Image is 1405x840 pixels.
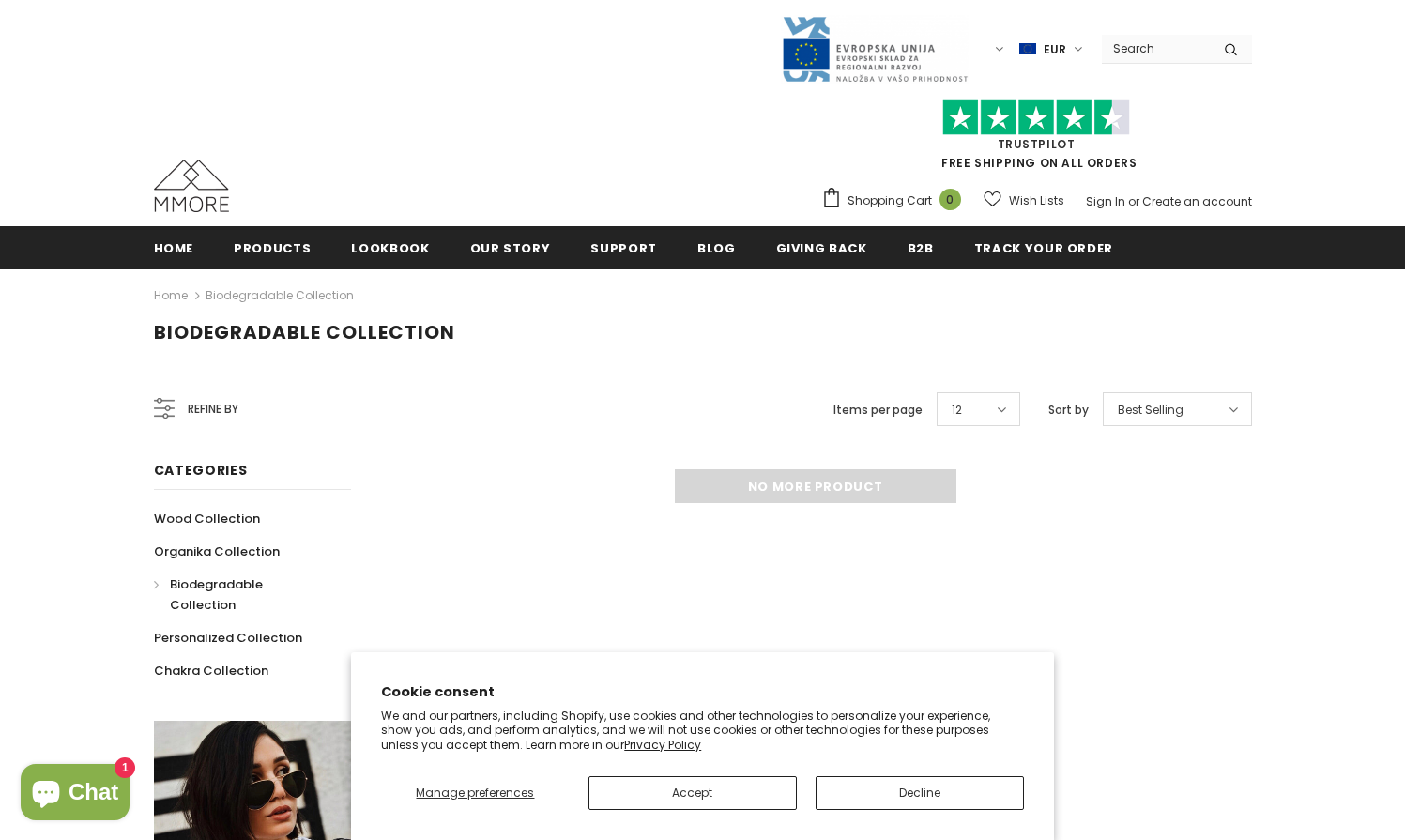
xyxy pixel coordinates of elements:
[697,239,736,257] span: Blog
[15,764,135,825] inbox-online-store-chat: Shopify online store chat
[697,226,736,268] a: Blog
[821,108,1252,171] span: FREE SHIPPING ON ALL ORDERS
[1142,193,1252,209] a: Create an account
[816,776,1024,810] button: Decline
[1118,401,1184,420] span: Best Selling
[154,319,455,345] span: Biodegradable Collection
[908,226,934,268] a: B2B
[154,239,194,257] span: Home
[351,239,429,257] span: Lookbook
[1009,191,1064,210] span: Wish Lists
[1086,193,1125,209] a: Sign In
[154,542,280,560] span: Organika Collection
[188,399,238,420] span: Refine by
[351,226,429,268] a: Lookbook
[624,737,701,753] a: Privacy Policy
[776,239,867,257] span: Giving back
[1128,193,1139,209] span: or
[154,284,188,307] a: Home
[416,785,534,801] span: Manage preferences
[154,226,194,268] a: Home
[848,191,932,210] span: Shopping Cart
[206,287,354,303] a: Biodegradable Collection
[974,239,1113,257] span: Track your order
[154,510,260,527] span: Wood Collection
[154,621,302,654] a: Personalized Collection
[154,535,280,568] a: Organika Collection
[154,568,330,621] a: Biodegradable Collection
[170,575,263,614] span: Biodegradable Collection
[381,776,569,810] button: Manage preferences
[908,239,934,257] span: B2B
[776,226,867,268] a: Giving back
[821,187,970,215] a: Shopping Cart 0
[974,226,1113,268] a: Track your order
[470,226,551,268] a: Our Story
[154,629,302,647] span: Personalized Collection
[998,136,1076,152] a: Trustpilot
[781,40,969,56] a: Javni Razpis
[154,461,248,480] span: Categories
[1102,35,1210,62] input: Search Site
[154,662,268,680] span: Chakra Collection
[470,239,551,257] span: Our Story
[590,226,657,268] a: support
[781,15,969,84] img: Javni Razpis
[154,502,260,535] a: Wood Collection
[381,682,1024,702] h2: Cookie consent
[234,226,311,268] a: Products
[381,709,1024,753] p: We and our partners, including Shopify, use cookies and other technologies to personalize your ex...
[984,184,1064,217] a: Wish Lists
[952,401,962,420] span: 12
[154,160,229,212] img: MMORE Cases
[590,239,657,257] span: support
[154,654,268,687] a: Chakra Collection
[1048,401,1089,420] label: Sort by
[1044,40,1066,59] span: EUR
[833,401,923,420] label: Items per page
[234,239,311,257] span: Products
[588,776,797,810] button: Accept
[939,189,961,210] span: 0
[942,99,1130,136] img: Trust Pilot Stars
